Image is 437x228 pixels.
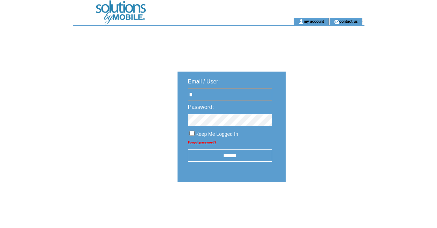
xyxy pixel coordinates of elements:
img: account_icon.gif;jsessionid=49AE70A24AB43E39EC3D65DFEA83C9C9 [299,19,304,24]
span: Keep Me Logged In [196,131,238,137]
img: contact_us_icon.gif;jsessionid=49AE70A24AB43E39EC3D65DFEA83C9C9 [334,19,339,24]
a: my account [304,19,324,23]
img: transparent.png;jsessionid=49AE70A24AB43E39EC3D65DFEA83C9C9 [306,200,341,208]
span: Password: [188,104,214,110]
span: Email / User: [188,79,220,84]
a: Forgot password? [188,140,216,144]
a: contact us [339,19,358,23]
